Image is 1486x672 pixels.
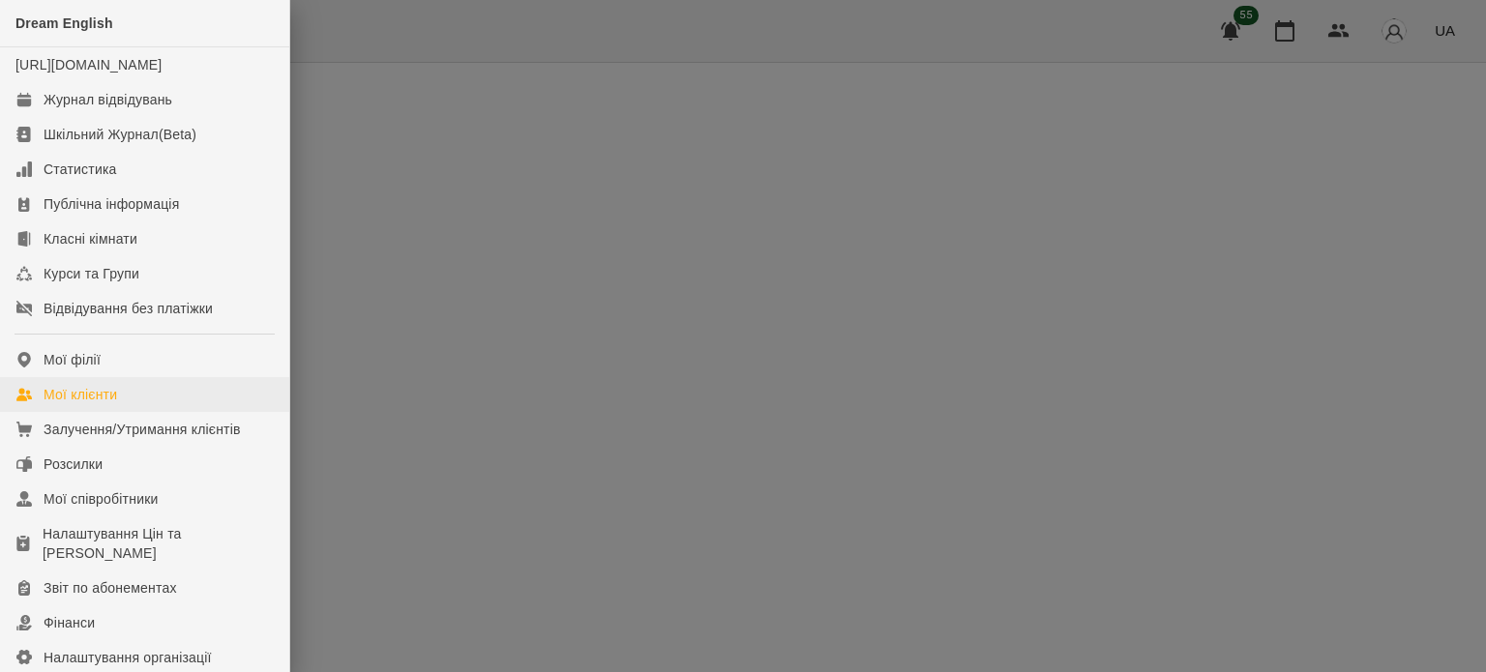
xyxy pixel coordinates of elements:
div: Відвідування без платіжки [44,299,213,318]
div: Журнал відвідувань [44,90,172,109]
div: Фінанси [44,613,95,632]
div: Налаштування організації [44,648,212,667]
div: Статистика [44,160,117,179]
div: Мої співробітники [44,489,159,509]
div: Курси та Групи [44,264,139,283]
div: Публічна інформація [44,194,179,214]
div: Налаштування Цін та [PERSON_NAME] [43,524,274,563]
div: Залучення/Утримання клієнтів [44,420,241,439]
div: Шкільний Журнал(Beta) [44,125,196,144]
div: Класні кімнати [44,229,137,248]
div: Розсилки [44,454,103,474]
div: Мої філії [44,350,101,369]
span: Dream English [15,15,113,31]
a: [URL][DOMAIN_NAME] [15,57,162,73]
div: Мої клієнти [44,385,117,404]
div: Звіт по абонементах [44,578,177,598]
